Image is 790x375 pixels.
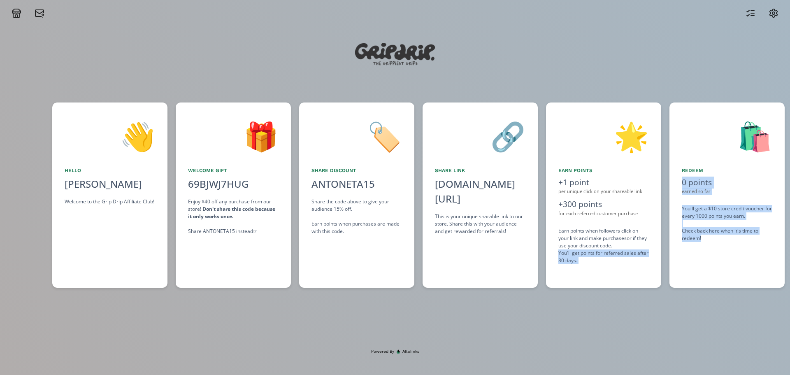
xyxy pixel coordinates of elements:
div: 🌟 [558,115,649,157]
div: [PERSON_NAME] [65,177,155,191]
div: Share Link [435,167,525,174]
div: 69BJWJ7HUG [183,177,253,191]
div: You'll get a $10 store credit voucher for every 1000 points you earn. Check back here when it's t... [682,205,772,242]
div: Enjoy $40 off any purchase from our store! Share ANTONETA15 instead ☞ [188,198,279,235]
div: 🔗 [435,115,525,157]
div: Redeem [682,167,772,174]
div: 🏷️ [311,115,402,157]
div: Earn points [558,167,649,174]
div: 🎁 [188,115,279,157]
div: Share Discount [311,167,402,174]
div: per unique click on your shareable link [558,188,649,195]
div: Welcome Gift [188,167,279,174]
div: Hello [65,167,155,174]
div: Welcome to the Grip Drip Affiliate Club! [65,198,155,205]
img: M82gw3Js2HZ4 [355,43,434,74]
div: Share the code above to give your audience 15% off. Earn points when purchases are made with this... [311,198,402,235]
div: for each referred customer purchase [558,210,649,217]
div: ANTONETA15 [311,177,375,191]
div: +300 points [558,198,649,210]
strong: Don't share this code because it only works once. [188,205,275,220]
div: +1 point [558,177,649,189]
span: Powered By [371,348,394,354]
div: 👋 [65,115,155,157]
div: 0 points [682,177,772,189]
div: 🛍️ [682,115,772,157]
span: Altolinks [402,348,419,354]
div: [DOMAIN_NAME][URL] [435,177,525,206]
div: Earn points when followers click on your link and make purchases or if they use your discount cod... [558,227,649,264]
img: favicon-32x32.png [396,349,400,354]
div: earned so far [682,188,772,195]
div: This is your unique sharable link to our store. Share this with your audience and get rewarded fo... [435,213,525,235]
